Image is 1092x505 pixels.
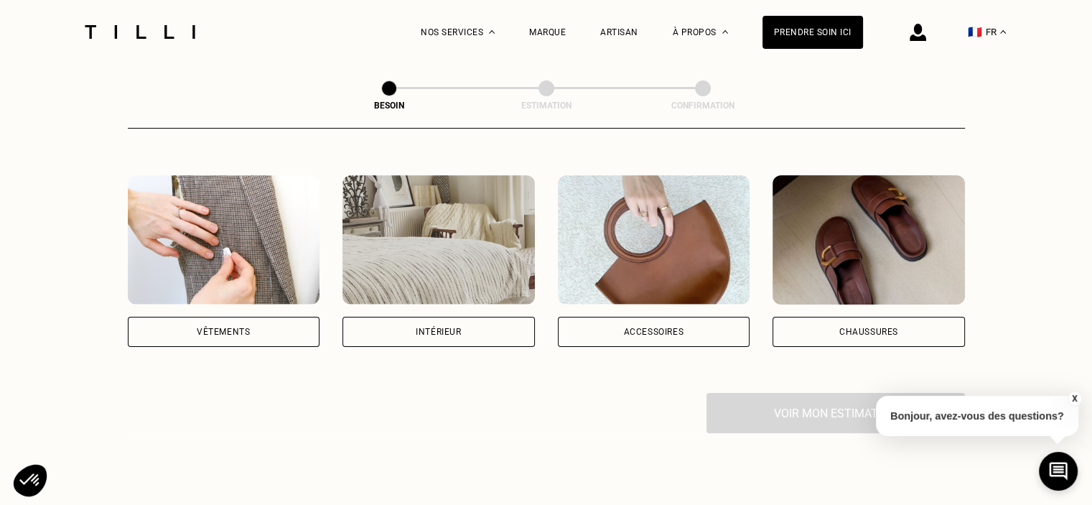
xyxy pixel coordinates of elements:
img: menu déroulant [1000,30,1006,34]
div: Confirmation [631,101,775,111]
p: Bonjour, avez-vous des questions? [876,396,1078,436]
img: Menu déroulant [489,30,495,34]
button: X [1067,391,1081,407]
div: Chaussures [839,328,898,336]
a: Prendre soin ici [762,16,863,49]
div: Accessoires [623,328,683,336]
img: icône connexion [910,24,926,41]
img: Menu déroulant à propos [722,30,728,34]
a: Marque [529,27,566,37]
img: Accessoires [558,175,750,305]
div: Besoin [317,101,461,111]
div: Estimation [475,101,618,111]
div: Intérieur [416,328,461,336]
div: Vêtements [197,328,250,336]
img: Vêtements [128,175,320,305]
a: Artisan [600,27,638,37]
img: Intérieur [342,175,535,305]
img: Chaussures [773,175,965,305]
span: 🇫🇷 [968,25,982,39]
img: Logo du service de couturière Tilli [80,25,200,39]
